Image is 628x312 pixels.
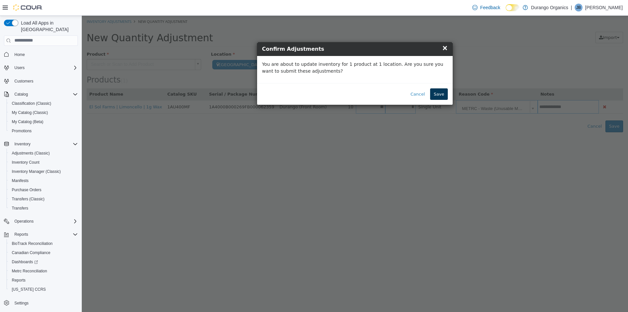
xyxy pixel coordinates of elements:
p: You are about to update inventory for 1 product at 1 location. Are you sure you want to submit th... [180,45,366,59]
button: My Catalog (Classic) [7,108,80,117]
a: Classification (Classic) [9,100,54,107]
span: Transfers (Classic) [12,196,44,202]
a: Dashboards [9,258,41,266]
input: Dark Mode [506,4,519,11]
a: Inventory Count [9,158,42,166]
a: BioTrack Reconciliation [9,240,55,248]
span: My Catalog (Beta) [12,119,44,124]
button: Reports [1,230,80,239]
span: Home [12,50,78,59]
span: BioTrack Reconciliation [9,240,78,248]
span: Feedback [480,4,500,11]
a: Promotions [9,127,34,135]
button: Inventory Count [7,158,80,167]
button: Promotions [7,126,80,136]
a: Settings [12,299,31,307]
span: Transfers (Classic) [9,195,78,203]
span: Promotions [12,128,32,134]
button: Metrc Reconciliation [7,266,80,276]
h4: Confirm Adjustments [180,29,366,37]
button: Catalog [1,90,80,99]
a: My Catalog (Classic) [9,109,51,117]
img: Cova [13,4,43,11]
button: Catalog [12,90,30,98]
a: Adjustments (Classic) [9,149,52,157]
span: Transfers [9,204,78,212]
button: Manifests [7,176,80,185]
span: My Catalog (Classic) [12,110,48,115]
button: Save [348,73,366,84]
span: Adjustments (Classic) [9,149,78,157]
span: My Catalog (Classic) [9,109,78,117]
span: Washington CCRS [9,285,78,293]
button: Settings [1,298,80,307]
button: Reports [12,230,31,238]
a: Canadian Compliance [9,249,53,257]
a: Reports [9,276,28,284]
button: Inventory [1,139,80,149]
span: Classification (Classic) [12,101,51,106]
a: Customers [12,77,36,85]
span: Users [14,65,25,70]
span: Customers [14,79,33,84]
a: Dashboards [7,257,80,266]
span: Metrc Reconciliation [9,267,78,275]
button: Inventory Manager (Classic) [7,167,80,176]
a: Home [12,51,27,59]
span: Catalog [12,90,78,98]
a: Inventory Manager (Classic) [9,168,63,175]
span: Transfers [12,206,28,211]
a: Manifests [9,177,31,185]
span: Inventory Count [12,160,40,165]
a: My Catalog (Beta) [9,118,46,126]
button: Inventory [12,140,33,148]
button: Transfers (Classic) [7,194,80,204]
a: [US_STATE] CCRS [9,285,48,293]
span: Reports [12,230,78,238]
p: [PERSON_NAME] [585,4,623,11]
span: JB [576,4,581,11]
a: Metrc Reconciliation [9,267,50,275]
p: | [571,4,572,11]
span: Inventory [12,140,78,148]
button: BioTrack Reconciliation [7,239,80,248]
button: Home [1,50,80,59]
button: Operations [12,217,36,225]
button: My Catalog (Beta) [7,117,80,126]
button: Classification (Classic) [7,99,80,108]
span: Purchase Orders [9,186,78,194]
span: Catalog [14,92,28,97]
span: Adjustments (Classic) [12,151,50,156]
span: [US_STATE] CCRS [12,287,46,292]
span: Canadian Compliance [12,250,50,255]
span: Customers [12,77,78,85]
span: Manifests [12,178,28,183]
div: Jacob Boyle [575,4,583,11]
button: Users [12,64,27,72]
button: Adjustments (Classic) [7,149,80,158]
span: Dashboards [12,259,38,265]
a: Transfers [9,204,31,212]
span: Reports [12,278,26,283]
span: Operations [14,219,34,224]
span: Settings [12,299,78,307]
a: Feedback [470,1,503,14]
span: Home [14,52,25,57]
span: Inventory Manager (Classic) [12,169,61,174]
span: Inventory Manager (Classic) [9,168,78,175]
a: Transfers (Classic) [9,195,47,203]
span: Manifests [9,177,78,185]
button: Transfers [7,204,80,213]
button: Canadian Compliance [7,248,80,257]
button: Customers [1,76,80,86]
button: Operations [1,217,80,226]
span: Reports [14,232,28,237]
span: Metrc Reconciliation [12,268,47,274]
span: BioTrack Reconciliation [12,241,53,246]
span: Load All Apps in [GEOGRAPHIC_DATA] [18,20,78,33]
span: Purchase Orders [12,187,42,193]
span: × [360,28,366,36]
p: Durango Organics [531,4,568,11]
span: Users [12,64,78,72]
